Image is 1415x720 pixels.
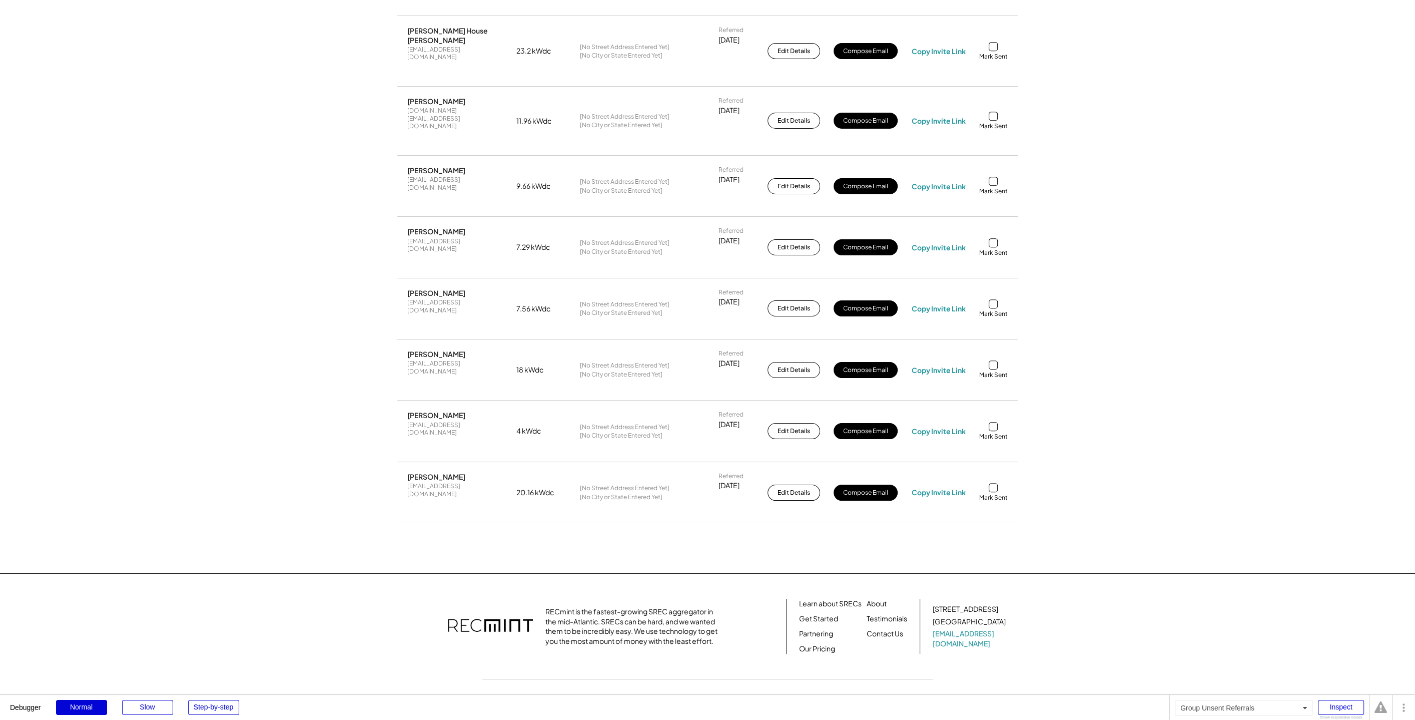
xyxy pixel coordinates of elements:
[407,298,502,314] div: [EMAIL_ADDRESS][DOMAIN_NAME]
[719,97,744,105] div: Referred
[407,472,465,481] div: [PERSON_NAME]
[979,249,1008,257] div: Mark Sent
[580,493,662,501] div: [No City or State Entered Yet]
[719,35,740,45] div: [DATE]
[580,432,662,440] div: [No City or State Entered Yet]
[516,181,566,191] div: 9.66 kWdc
[580,52,662,60] div: [No City or State Entered Yet]
[834,485,898,501] button: Compose Email
[407,166,465,175] div: [PERSON_NAME]
[188,700,239,715] div: Step-by-step
[834,178,898,194] button: Compose Email
[10,695,41,711] div: Debugger
[407,349,465,358] div: [PERSON_NAME]
[516,242,566,252] div: 7.29 kWdc
[719,227,744,235] div: Referred
[867,614,907,624] a: Testimonials
[768,485,820,501] button: Edit Details
[719,166,744,174] div: Referred
[580,371,662,379] div: [No City or State Entered Yet]
[580,113,669,121] div: [No Street Address Entered Yet]
[719,358,740,369] div: [DATE]
[768,43,820,59] button: Edit Details
[719,26,744,34] div: Referred
[580,300,669,308] div: [No Street Address Entered Yet]
[516,304,566,314] div: 7.56 kWdc
[1318,715,1364,719] div: Show responsive boxes
[719,288,744,296] div: Referred
[979,187,1008,195] div: Mark Sent
[719,106,740,116] div: [DATE]
[719,349,744,357] div: Referred
[407,411,465,420] div: [PERSON_NAME]
[933,617,1006,627] div: [GEOGRAPHIC_DATA]
[834,423,898,439] button: Compose Email
[768,113,820,129] button: Edit Details
[799,629,833,639] a: Partnering
[580,484,669,492] div: [No Street Address Entered Yet]
[407,482,502,498] div: [EMAIL_ADDRESS][DOMAIN_NAME]
[580,362,669,370] div: [No Street Address Entered Yet]
[516,365,566,375] div: 18 kWdc
[979,310,1008,318] div: Mark Sent
[580,43,669,51] div: [No Street Address Entered Yet]
[719,297,740,307] div: [DATE]
[407,227,465,236] div: [PERSON_NAME]
[719,472,744,480] div: Referred
[516,488,566,498] div: 20.16 kWdc
[834,362,898,378] button: Compose Email
[580,121,662,129] div: [No City or State Entered Yet]
[912,116,966,125] div: Copy Invite Link
[768,362,820,378] button: Edit Details
[979,53,1008,61] div: Mark Sent
[407,359,502,375] div: [EMAIL_ADDRESS][DOMAIN_NAME]
[867,599,887,609] a: About
[979,122,1008,130] div: Mark Sent
[834,43,898,59] button: Compose Email
[719,411,744,419] div: Referred
[407,97,465,106] div: [PERSON_NAME]
[912,488,966,497] div: Copy Invite Link
[912,182,966,191] div: Copy Invite Link
[580,239,669,247] div: [No Street Address Entered Yet]
[407,176,502,191] div: [EMAIL_ADDRESS][DOMAIN_NAME]
[799,599,862,609] a: Learn about SRECs
[768,178,820,194] button: Edit Details
[912,304,966,313] div: Copy Invite Link
[1175,700,1312,716] div: Group Unsent Referrals
[448,609,533,644] img: recmint-logotype%403x.png
[768,239,820,255] button: Edit Details
[768,423,820,439] button: Edit Details
[580,423,669,431] div: [No Street Address Entered Yet]
[719,481,740,491] div: [DATE]
[912,243,966,252] div: Copy Invite Link
[407,46,502,61] div: [EMAIL_ADDRESS][DOMAIN_NAME]
[912,47,966,56] div: Copy Invite Link
[56,700,107,715] div: Normal
[407,237,502,253] div: [EMAIL_ADDRESS][DOMAIN_NAME]
[933,604,998,614] div: [STREET_ADDRESS]
[979,433,1008,441] div: Mark Sent
[122,700,173,715] div: Slow
[912,427,966,436] div: Copy Invite Link
[407,421,502,437] div: [EMAIL_ADDRESS][DOMAIN_NAME]
[580,248,662,256] div: [No City or State Entered Yet]
[580,178,669,186] div: [No Street Address Entered Yet]
[719,175,740,185] div: [DATE]
[407,26,502,44] div: [PERSON_NAME] House [PERSON_NAME]
[516,116,566,126] div: 11.96 kWdc
[719,236,740,246] div: [DATE]
[912,366,966,375] div: Copy Invite Link
[979,371,1008,379] div: Mark Sent
[933,629,1008,648] a: [EMAIL_ADDRESS][DOMAIN_NAME]
[867,629,903,639] a: Contact Us
[516,426,566,436] div: 4 kWdc
[407,107,502,130] div: [DOMAIN_NAME][EMAIL_ADDRESS][DOMAIN_NAME]
[834,300,898,316] button: Compose Email
[580,187,662,195] div: [No City or State Entered Yet]
[1318,700,1364,715] div: Inspect
[580,309,662,317] div: [No City or State Entered Yet]
[407,288,465,297] div: [PERSON_NAME]
[979,494,1008,502] div: Mark Sent
[719,420,740,430] div: [DATE]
